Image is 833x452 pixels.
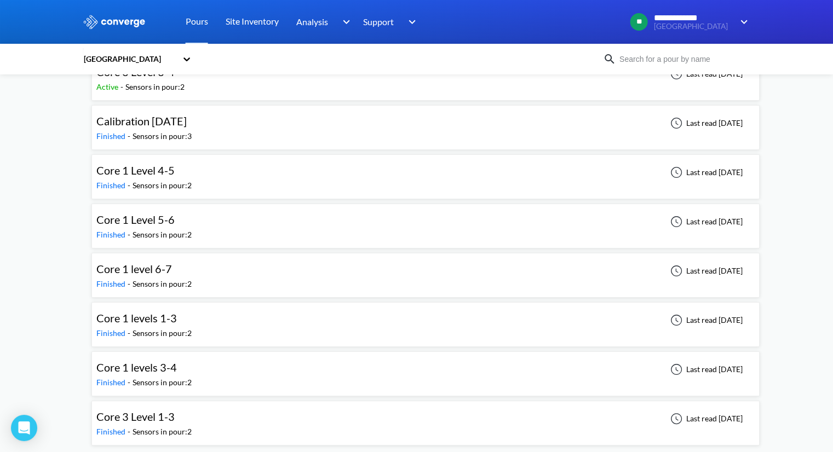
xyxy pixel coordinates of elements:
[128,230,133,239] span: -
[96,181,128,190] span: Finished
[96,131,128,141] span: Finished
[128,378,133,387] span: -
[133,130,192,142] div: Sensors in pour: 3
[133,376,192,389] div: Sensors in pour: 2
[120,82,125,91] span: -
[664,264,746,277] div: Last read [DATE]
[401,15,419,28] img: downArrow.svg
[664,215,746,228] div: Last read [DATE]
[91,315,760,324] a: Core 1 levels 1-3Finished-Sensors in pour:2Last read [DATE]
[83,53,177,65] div: [GEOGRAPHIC_DATA]
[96,427,128,436] span: Finished
[96,361,177,374] span: Core 1 levels 3-4
[664,117,746,130] div: Last read [DATE]
[96,230,128,239] span: Finished
[664,363,746,376] div: Last read [DATE]
[128,427,133,436] span: -
[363,15,394,28] span: Support
[96,311,177,324] span: Core 1 levels 1-3
[91,68,760,78] a: Core 3 Level 3-4Active-Sensors in pour:2Last read [DATE]
[96,262,172,275] span: Core 1 level 6-7
[125,81,185,93] div: Sensors in pour: 2
[83,15,146,29] img: logo_ewhite.svg
[96,279,128,288] span: Finished
[133,278,192,290] div: Sensors in pour: 2
[335,15,353,28] img: downArrow.svg
[133,426,192,438] div: Sensors in pour: 2
[664,314,746,327] div: Last read [DATE]
[96,410,175,423] span: Core 3 Level 1-3
[664,166,746,179] div: Last read [DATE]
[96,82,120,91] span: Active
[91,118,760,127] a: Calibration [DATE]Finished-Sensors in pour:3Last read [DATE]
[133,179,192,192] div: Sensors in pour: 2
[128,181,133,190] span: -
[91,364,760,373] a: Core 1 levels 3-4Finished-Sensors in pour:2Last read [DATE]
[128,131,133,141] span: -
[654,22,733,31] span: [GEOGRAPHIC_DATA]
[664,412,746,425] div: Last read [DATE]
[11,415,37,441] div: Open Intercom Messenger
[91,167,760,176] a: Core 1 Level 4-5Finished-Sensors in pour:2Last read [DATE]
[616,53,749,65] input: Search for a pour by name
[128,328,133,338] span: -
[733,15,751,28] img: downArrow.svg
[128,279,133,288] span: -
[296,15,328,28] span: Analysis
[96,114,187,128] span: Calibration [DATE]
[96,378,128,387] span: Finished
[133,327,192,339] div: Sensors in pour: 2
[96,213,175,226] span: Core 1 Level 5-6
[603,53,616,66] img: icon-search.svg
[91,265,760,275] a: Core 1 level 6-7Finished-Sensors in pour:2Last read [DATE]
[91,216,760,225] a: Core 1 Level 5-6Finished-Sensors in pour:2Last read [DATE]
[133,229,192,241] div: Sensors in pour: 2
[91,413,760,422] a: Core 3 Level 1-3Finished-Sensors in pour:2Last read [DATE]
[96,164,175,177] span: Core 1 Level 4-5
[96,328,128,338] span: Finished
